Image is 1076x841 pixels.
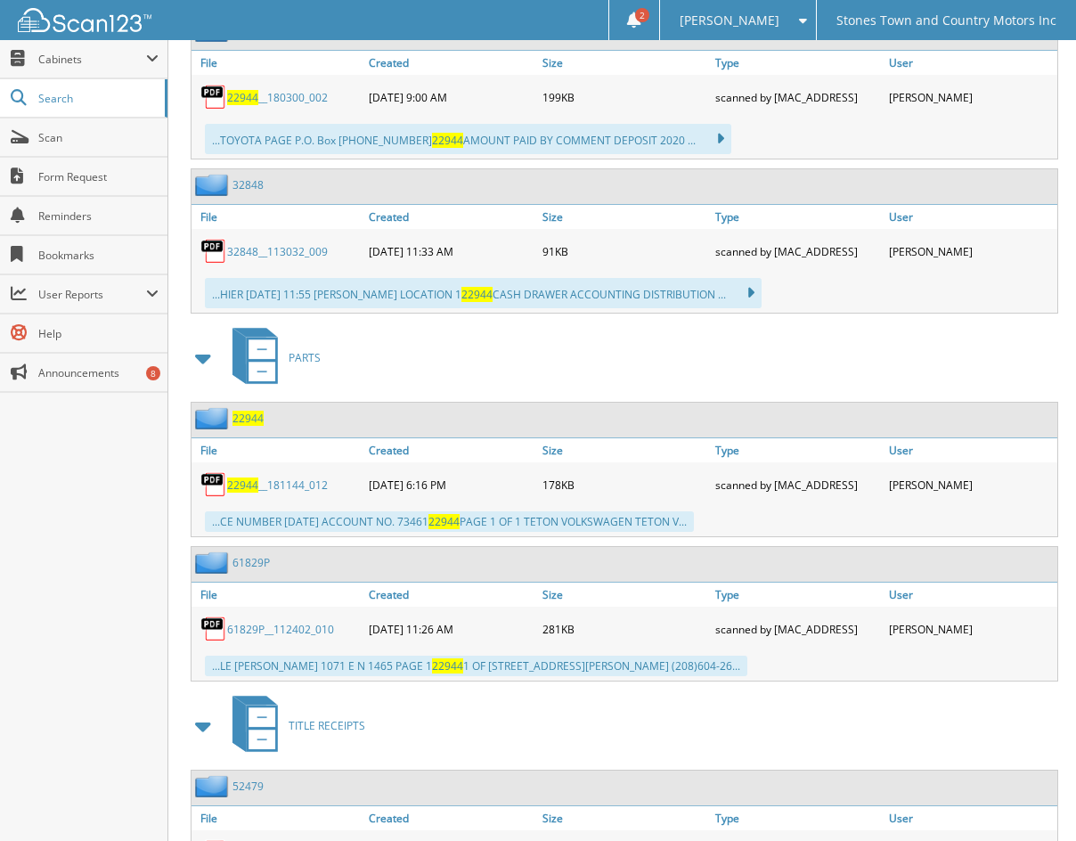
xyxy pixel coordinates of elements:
[38,248,159,263] span: Bookmarks
[711,233,884,269] div: scanned by [MAC_ADDRESS]
[364,467,537,502] div: [DATE] 6:16 PM
[538,806,711,830] a: Size
[711,467,884,502] div: scanned by [MAC_ADDRESS]
[711,806,884,830] a: Type
[884,467,1057,502] div: [PERSON_NAME]
[195,174,232,196] img: folder2.png
[205,511,694,532] div: ...CE NUMBER [DATE] ACCOUNT NO. 73461 PAGE 1 OF 1 TETON VOLKSWAGEN TETON V...
[192,51,364,75] a: File
[222,690,365,761] a: TITLE RECEIPTS
[289,718,365,733] span: TITLE RECEIPTS
[205,278,762,308] div: ...HIER [DATE] 11:55 [PERSON_NAME] LOCATION 1 CASH DRAWER ACCOUNTING DISTRIBUTION ...
[884,583,1057,607] a: User
[635,8,649,22] span: 2
[364,438,537,462] a: Created
[711,51,884,75] a: Type
[538,583,711,607] a: Size
[195,775,232,797] img: folder2.png
[195,551,232,574] img: folder2.png
[538,611,711,647] div: 281KB
[232,779,264,794] a: 52479
[711,438,884,462] a: Type
[205,656,747,676] div: ...LE [PERSON_NAME] 1071 E N 1465 PAGE 1 1 OF [STREET_ADDRESS][PERSON_NAME] (208)604-26...
[227,622,334,637] a: 61829P__112402_010
[232,411,264,426] a: 22944
[200,616,227,642] img: PDF.png
[538,438,711,462] a: Size
[432,658,463,674] span: 22944
[227,244,328,259] a: 32848__113032_009
[38,208,159,224] span: Reminders
[432,133,463,148] span: 22944
[711,583,884,607] a: Type
[711,205,884,229] a: Type
[192,806,364,830] a: File
[461,287,493,302] span: 22944
[222,323,321,393] a: PARTS
[884,79,1057,115] div: [PERSON_NAME]
[192,438,364,462] a: File
[364,233,537,269] div: [DATE] 11:33 AM
[205,124,731,154] div: ...TOYOTA PAGE P.O. Box [PHONE_NUMBER] AMOUNT PAID BY COMMENT DEPOSIT 2020 ...
[38,365,159,380] span: Announcements
[884,233,1057,269] div: [PERSON_NAME]
[227,478,328,493] a: 22944__181144_012
[884,205,1057,229] a: User
[364,806,537,830] a: Created
[884,611,1057,647] div: [PERSON_NAME]
[711,611,884,647] div: scanned by [MAC_ADDRESS]
[538,467,711,502] div: 178KB
[38,91,156,106] span: Search
[227,90,258,105] span: 22944
[364,583,537,607] a: Created
[538,233,711,269] div: 91KB
[364,611,537,647] div: [DATE] 11:26 AM
[428,514,460,529] span: 22944
[38,130,159,145] span: Scan
[195,407,232,429] img: folder2.png
[232,177,264,192] a: 32848
[884,806,1057,830] a: User
[884,438,1057,462] a: User
[200,84,227,110] img: PDF.png
[38,287,146,302] span: User Reports
[987,755,1076,841] iframe: Chat Widget
[200,471,227,498] img: PDF.png
[364,205,537,229] a: Created
[836,15,1056,26] span: Stones Town and Country Motors Inc
[38,326,159,341] span: Help
[711,79,884,115] div: scanned by [MAC_ADDRESS]
[192,583,364,607] a: File
[232,555,270,570] a: 61829P
[227,478,258,493] span: 22944
[364,51,537,75] a: Created
[884,51,1057,75] a: User
[227,90,328,105] a: 22944__180300_002
[38,52,146,67] span: Cabinets
[538,79,711,115] div: 199KB
[364,79,537,115] div: [DATE] 9:00 AM
[538,51,711,75] a: Size
[680,15,779,26] span: [PERSON_NAME]
[18,8,151,32] img: scan123-logo-white.svg
[538,205,711,229] a: Size
[200,238,227,265] img: PDF.png
[146,366,160,380] div: 8
[289,350,321,365] span: PARTS
[192,205,364,229] a: File
[38,169,159,184] span: Form Request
